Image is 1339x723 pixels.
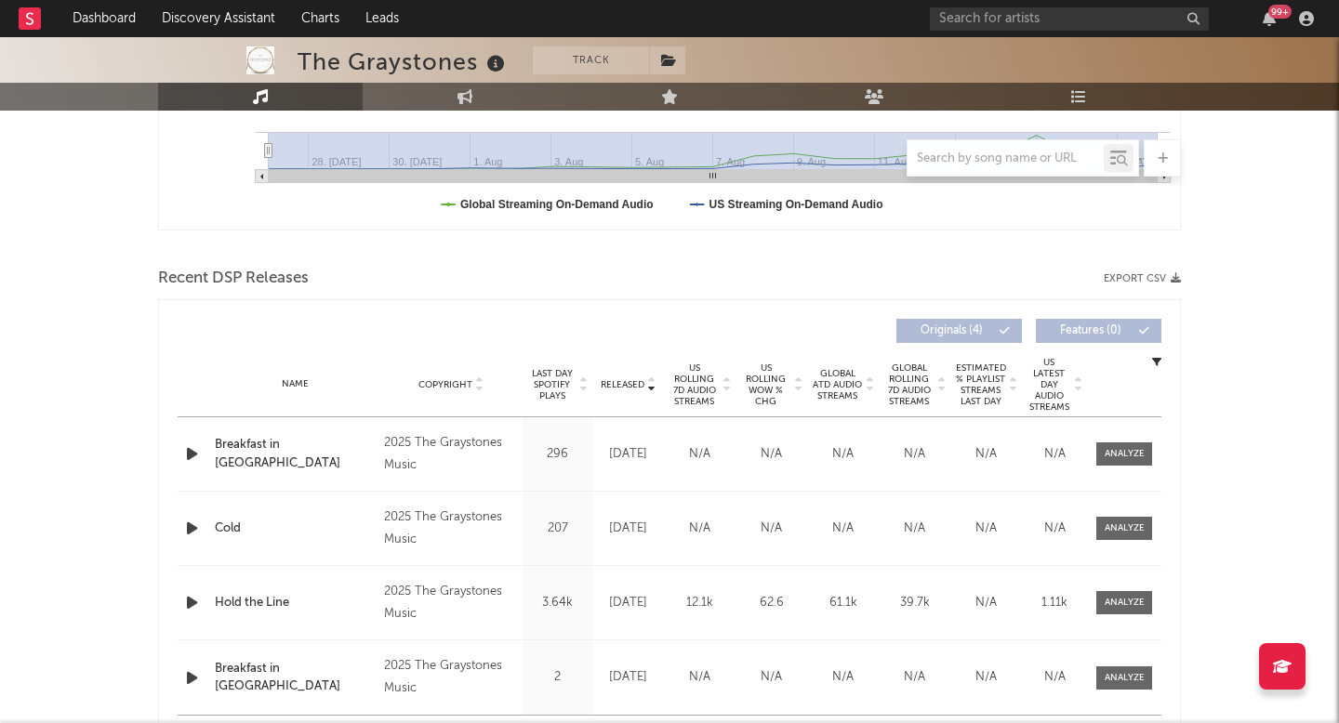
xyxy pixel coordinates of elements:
[930,7,1209,31] input: Search for artists
[709,198,883,211] text: US Streaming On-Demand Audio
[955,519,1017,538] div: N/A
[1027,357,1071,413] span: US Latest Day Audio Streams
[1027,519,1082,538] div: N/A
[597,668,659,687] div: [DATE]
[883,594,946,612] div: 39.7k
[812,594,874,612] div: 61.1k
[1036,319,1161,343] button: Features(0)
[527,594,588,612] div: 3.64k
[669,594,731,612] div: 12.1k
[955,594,1017,612] div: N/A
[740,362,791,407] span: US Rolling WoW % Chg
[527,368,577,401] span: Last Day Spotify Plays
[812,668,874,687] div: N/A
[955,445,1017,464] div: N/A
[597,445,659,464] div: [DATE]
[883,445,946,464] div: N/A
[215,660,375,696] a: Breakfast in [GEOGRAPHIC_DATA]
[955,668,1017,687] div: N/A
[533,46,649,74] button: Track
[601,379,644,390] span: Released
[1027,668,1082,687] div: N/A
[597,519,659,538] div: [DATE]
[740,445,802,464] div: N/A
[527,519,588,538] div: 207
[740,594,802,612] div: 62.6
[215,519,375,538] a: Cold
[908,325,994,336] span: Originals ( 4 )
[215,594,375,612] a: Hold the Line
[384,432,518,477] div: 2025 The Graystones Music
[896,319,1022,343] button: Originals(4)
[1027,594,1082,612] div: 1.11k
[883,519,946,538] div: N/A
[740,519,802,538] div: N/A
[460,198,654,211] text: Global Streaming On-Demand Audio
[669,362,720,407] span: US Rolling 7D Audio Streams
[883,668,946,687] div: N/A
[1263,11,1276,26] button: 99+
[1048,325,1134,336] span: Features ( 0 )
[812,445,874,464] div: N/A
[669,445,731,464] div: N/A
[384,506,518,551] div: 2025 The Graystones Music
[215,377,375,391] div: Name
[669,668,731,687] div: N/A
[418,379,472,390] span: Copyright
[1104,273,1181,284] button: Export CSV
[669,519,731,538] div: N/A
[1268,5,1292,19] div: 99 +
[955,362,1006,407] span: Estimated % Playlist Streams Last Day
[908,151,1104,166] input: Search by song name or URL
[384,655,518,700] div: 2025 The Graystones Music
[1027,445,1082,464] div: N/A
[740,668,802,687] div: N/A
[597,594,659,612] div: [DATE]
[812,519,874,538] div: N/A
[298,46,510,77] div: The Graystones
[527,445,588,464] div: 296
[384,581,518,625] div: 2025 The Graystones Music
[215,436,375,472] a: Breakfast in [GEOGRAPHIC_DATA]
[812,368,863,401] span: Global ATD Audio Streams
[883,362,935,407] span: Global Rolling 7D Audio Streams
[527,668,588,687] div: 2
[158,268,309,290] span: Recent DSP Releases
